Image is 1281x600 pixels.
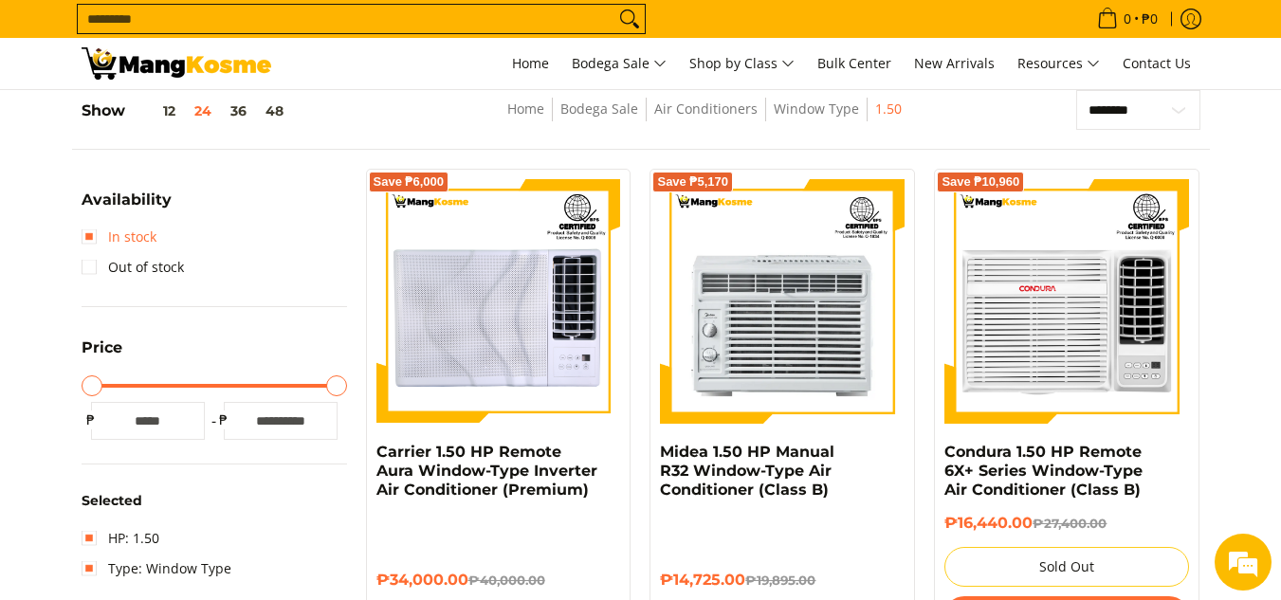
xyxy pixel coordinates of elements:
span: Price [82,340,122,355]
button: 48 [256,103,293,118]
a: Bulk Center [808,38,901,89]
nav: Main Menu [290,38,1200,89]
span: Home [512,54,549,72]
nav: Breadcrumbs [389,98,1018,140]
span: We're online! [110,179,262,371]
summary: Open [82,340,122,370]
span: ₱ [214,410,233,429]
a: Bodega Sale [560,100,638,118]
a: Type: Window Type [82,554,231,584]
span: Bodega Sale [572,52,667,76]
textarea: Type your message and hit 'Enter' [9,399,361,465]
a: Out of stock [82,252,184,282]
button: 24 [185,103,221,118]
div: Minimize live chat window [311,9,357,55]
a: Bodega Sale [562,38,676,89]
del: ₱19,895.00 [745,573,815,588]
span: New Arrivals [914,54,995,72]
a: New Arrivals [905,38,1004,89]
span: ₱0 [1139,12,1161,26]
span: Resources [1017,52,1100,76]
img: Bodega Sale Aircon l Mang Kosme: Home Appliances Warehouse Sale Window Type [82,47,271,80]
a: Shop by Class [680,38,804,89]
span: 0 [1121,12,1134,26]
h6: Selected [82,493,347,510]
span: Save ₱10,960 [942,176,1019,188]
span: ₱ [82,410,101,429]
button: Sold Out [944,547,1189,587]
a: In stock [82,222,156,252]
button: Search [614,5,645,33]
a: Air Conditioners [654,100,758,118]
span: Contact Us [1123,54,1191,72]
span: Availability [82,192,172,208]
button: 36 [221,103,256,118]
span: 1.50 [875,98,902,121]
a: Carrier 1.50 HP Remote Aura Window-Type Inverter Air Conditioner (Premium) [376,443,597,499]
h5: Show [82,101,293,120]
img: Condura 1.50 HP Remote 6X+ Series Window-Type Air Conditioner (Class B) [944,179,1189,424]
summary: Open [82,192,172,222]
img: Midea 1.50 HP Manual R32 Window-Type Air Conditioner (Class B) [660,179,905,424]
a: Window Type [774,100,859,118]
del: ₱27,400.00 [1033,516,1107,531]
div: Chat with us now [99,106,319,131]
h6: ₱16,440.00 [944,514,1189,533]
span: Shop by Class [689,52,795,76]
span: Bulk Center [817,54,891,72]
img: Carrier 1.50 HP Remote Aura Window-Type Inverter Air Conditioner (Premium) [376,179,621,424]
a: Contact Us [1113,38,1200,89]
button: 12 [125,103,185,118]
span: • [1091,9,1163,29]
h6: ₱34,000.00 [376,571,621,590]
a: Home [503,38,558,89]
a: Resources [1008,38,1109,89]
a: HP: 1.50 [82,523,159,554]
del: ₱40,000.00 [468,573,545,588]
a: Midea 1.50 HP Manual R32 Window-Type Air Conditioner (Class B) [660,443,834,499]
h6: ₱14,725.00 [660,571,905,590]
a: Home [507,100,544,118]
span: Save ₱6,000 [374,176,445,188]
a: Condura 1.50 HP Remote 6X+ Series Window-Type Air Conditioner (Class B) [944,443,1143,499]
span: Save ₱5,170 [657,176,728,188]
